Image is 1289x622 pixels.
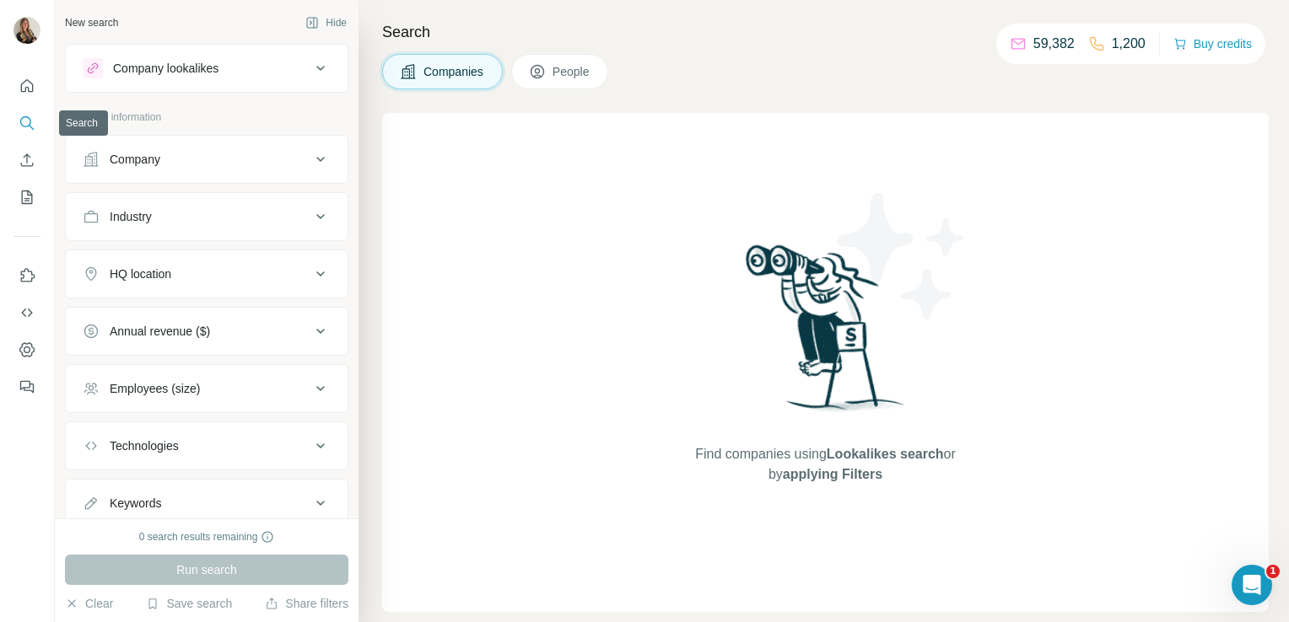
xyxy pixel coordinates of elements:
[1112,34,1146,54] p: 1,200
[13,335,40,365] button: Dashboard
[66,426,348,466] button: Technologies
[110,323,210,340] div: Annual revenue ($)
[13,108,40,138] button: Search
[553,63,591,80] span: People
[110,495,161,512] div: Keywords
[1266,565,1280,578] span: 1
[113,60,218,77] div: Company lookalikes
[66,254,348,294] button: HQ location
[13,182,40,212] button: My lists
[13,71,40,101] button: Quick start
[66,368,348,409] button: Employees (size)
[65,595,113,612] button: Clear
[110,437,179,454] div: Technologies
[66,139,348,180] button: Company
[294,10,359,35] button: Hide
[423,63,485,80] span: Companies
[66,48,348,88] button: Company lookalikes
[13,145,40,175] button: Enrich CSV
[13,298,40,328] button: Use Surfe API
[66,483,348,523] button: Keywords
[65,110,348,125] p: Company information
[265,595,348,612] button: Share filters
[13,260,40,291] button: Use Surfe on LinkedIn
[110,151,160,168] div: Company
[783,467,882,481] span: applying Filters
[738,240,914,428] img: Surfe Illustration - Woman searching with binoculars
[66,196,348,237] button: Industry
[110,265,171,282] div: HQ location
[1033,34,1075,54] p: 59,382
[65,15,118,30] div: New search
[139,529,275,544] div: 0 search results remaining
[382,20,1269,44] h4: Search
[13,372,40,402] button: Feedback
[13,17,40,44] img: Avatar
[826,180,978,332] img: Surfe Illustration - Stars
[1173,32,1252,56] button: Buy credits
[690,444,960,485] span: Find companies using or by
[110,380,200,397] div: Employees (size)
[827,447,944,461] span: Lookalikes search
[66,311,348,351] button: Annual revenue ($)
[1232,565,1272,605] iframe: Intercom live chat
[110,208,152,225] div: Industry
[146,595,232,612] button: Save search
